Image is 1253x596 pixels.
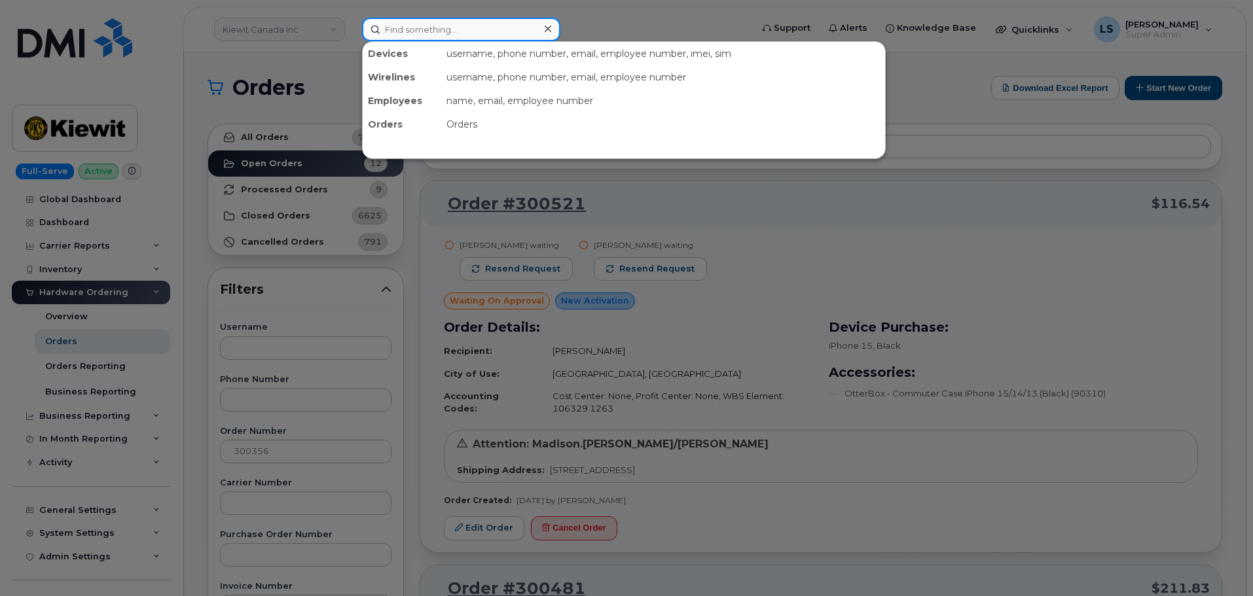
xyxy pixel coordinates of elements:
[441,42,885,65] div: username, phone number, email, employee number, imei, sim
[441,89,885,113] div: name, email, employee number
[363,89,441,113] div: Employees
[441,65,885,89] div: username, phone number, email, employee number
[363,113,441,136] div: Orders
[1196,539,1243,586] iframe: Messenger Launcher
[441,113,885,136] div: Orders
[363,42,441,65] div: Devices
[363,65,441,89] div: Wirelines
